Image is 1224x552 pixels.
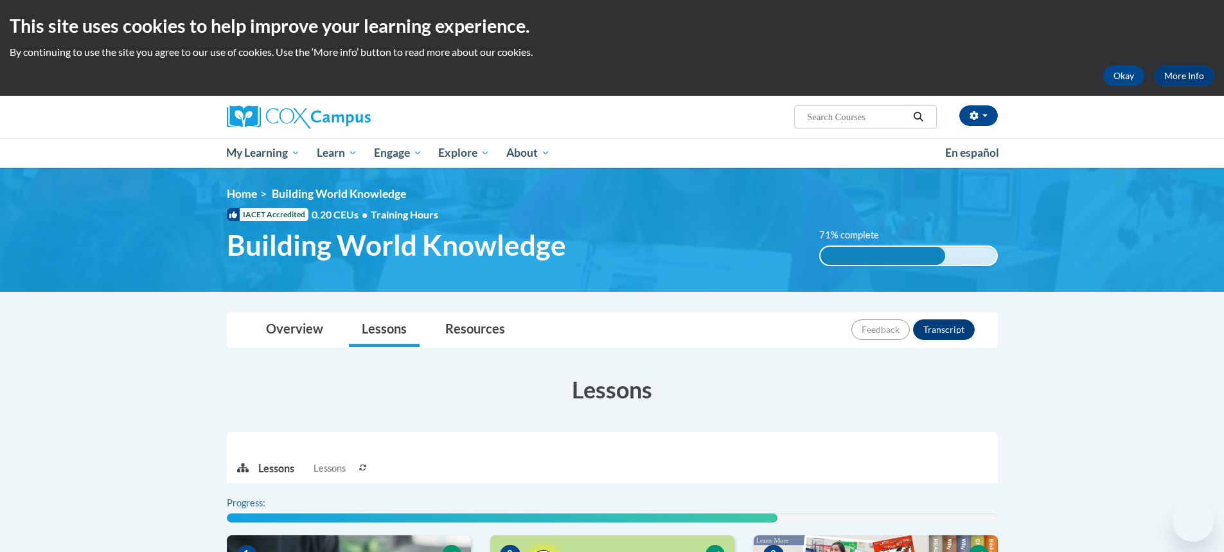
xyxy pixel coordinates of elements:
[227,187,257,200] a: Home
[909,109,928,125] button: Search
[317,145,357,161] span: Learn
[913,319,975,340] button: Transcript
[226,145,300,161] span: My Learning
[312,208,371,222] span: 0.20 CEUs
[227,105,471,129] a: Cox Campus
[227,208,308,221] span: IACET Accredited
[10,13,1214,39] h2: This site uses cookies to help improve your learning experience.
[945,146,999,159] span: En español
[1154,66,1214,86] a: More Info
[227,496,301,510] label: Progress:
[806,109,909,125] input: Search Courses
[937,139,1007,166] a: En español
[374,145,422,161] span: Engage
[1103,66,1144,86] button: Okay
[959,105,998,126] button: Account Settings
[432,313,518,347] a: Resources
[253,313,336,347] a: Overview
[820,247,945,265] div: 71% complete
[851,319,910,340] button: Feedback
[498,138,558,168] a: About
[1173,501,1214,542] iframe: Button to launch messaging window
[258,461,294,476] p: Lessons
[366,138,430,168] a: Engage
[314,461,346,476] span: Lessons
[227,105,371,129] img: Cox Campus
[506,145,550,161] span: About
[430,138,498,168] a: Explore
[208,138,1017,168] div: Main menu
[349,313,420,347] a: Lessons
[438,145,490,161] span: Explore
[218,138,309,168] a: My Learning
[362,208,368,220] span: •
[308,138,366,168] a: Learn
[272,187,406,200] span: Building World Knowledge
[371,208,438,220] span: Training Hours
[819,228,893,242] label: 71% complete
[227,228,566,262] span: Building World Knowledge
[10,45,1214,59] p: By continuing to use the site you agree to our use of cookies. Use the ‘More info’ button to read...
[227,373,998,405] h3: Lessons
